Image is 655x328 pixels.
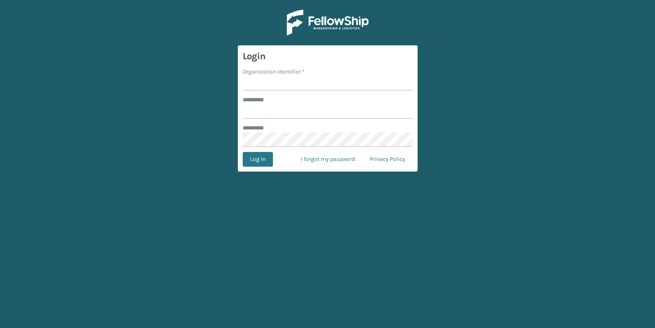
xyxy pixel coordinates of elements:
[287,10,369,36] img: Logo
[243,50,413,62] h3: Login
[293,152,362,167] a: I forgot my password
[243,152,273,167] button: Log In
[243,67,304,76] label: Organization Identifier
[362,152,413,167] a: Privacy Policy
